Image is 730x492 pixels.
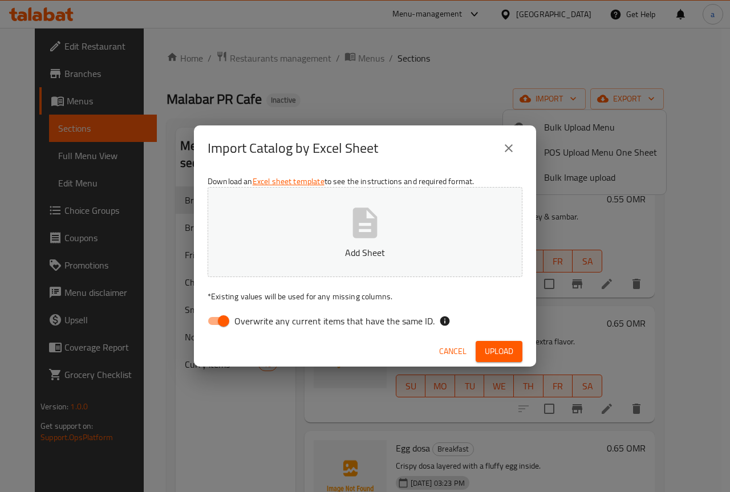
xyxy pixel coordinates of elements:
[435,341,471,362] button: Cancel
[253,174,325,189] a: Excel sheet template
[208,291,522,302] p: Existing values will be used for any missing columns.
[439,315,451,327] svg: If the overwrite option isn't selected, then the items that match an existing ID will be ignored ...
[208,187,522,277] button: Add Sheet
[234,314,435,328] span: Overwrite any current items that have the same ID.
[485,344,513,359] span: Upload
[208,139,378,157] h2: Import Catalog by Excel Sheet
[194,171,536,336] div: Download an to see the instructions and required format.
[225,246,505,259] p: Add Sheet
[439,344,467,359] span: Cancel
[476,341,522,362] button: Upload
[495,135,522,162] button: close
